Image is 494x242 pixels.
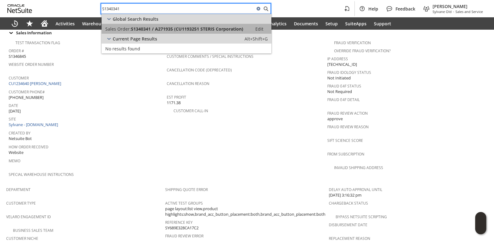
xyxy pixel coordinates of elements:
a: Bypass NetSuite Scripting [336,214,387,219]
svg: Search [262,5,270,12]
span: Analytics [267,21,287,27]
span: Activities [56,21,75,27]
a: Home [37,17,52,30]
a: Customer Type [6,201,36,206]
a: Delay Auto-Approval Until [329,187,382,192]
a: Documents [290,17,322,30]
a: Fraud E4F Detail [327,97,360,102]
span: page layout:list view,product highlights:show,brand_acc_button_placement:both,brand_acc_button_pl... [165,206,325,217]
span: 1171.38 [167,100,181,106]
a: Activities [52,17,78,30]
div: Sales Information [6,29,485,37]
a: Website Order Number [9,62,54,67]
span: - [453,9,454,14]
span: Oracle Guided Learning Widget. To move around, please hold and drag [475,223,486,235]
span: [PHONE_NUMBER] [9,95,44,100]
a: Memo [9,158,20,163]
span: Help [368,6,378,12]
span: [DATE] 3:16:32 pm [329,192,362,198]
a: Sales Order:S1340341 / A271935 (CU1193251 STERIS Corporation)Edit: [102,24,271,34]
a: Recent Records [7,17,22,30]
a: Chargeback Status [329,201,368,206]
span: S1340341 / A271935 (CU1193251 STERIS Corporation) [131,26,243,32]
a: Cancellation Reason [167,81,209,86]
a: Created By [9,130,31,136]
svg: Recent Records [11,20,19,27]
div: Shortcuts [22,17,37,30]
svg: Shortcuts [26,20,33,27]
span: Netsuite Bot [9,136,32,142]
a: Cancellation Code (deprecated) [167,67,232,73]
a: Fraud Review Reason [327,124,369,129]
a: Customer [9,75,29,81]
a: Customer Call-in [174,108,208,113]
span: approve [327,116,343,122]
span: [TECHNICAL_ID] [327,62,357,67]
svg: Home [41,20,48,27]
a: Department [6,187,31,192]
span: Sylvane Old [433,9,452,14]
a: Date [9,103,18,108]
span: Feedback [396,6,415,12]
a: Customer Niche [6,236,38,241]
a: Disbursement Date [329,222,367,227]
a: CU1234640 [PERSON_NAME] [9,81,63,86]
a: Analytics [264,17,290,30]
span: Setup [325,21,338,27]
span: Alt+Shift+G [245,36,268,42]
a: Fraud Review Error [165,233,203,239]
span: No results found [105,46,140,52]
a: Fraud Review Action [327,111,368,116]
a: Special Warehouse Instructions [9,172,74,177]
span: Global Search Results [113,16,158,22]
span: Not Required [327,89,352,95]
iframe: Click here to launch Oracle Guided Learning Help Panel [475,212,486,234]
a: Replacement reason [329,236,370,241]
span: Current Page Results [113,36,157,42]
a: IP Address [327,56,348,62]
span: Sales and Service [455,9,483,14]
a: How Order Received [9,144,48,150]
span: Support [374,21,391,27]
a: Fraud Idology Status [327,70,371,75]
span: Documents [294,21,318,27]
a: Sift Science Score [327,138,363,143]
a: Setup [322,17,341,30]
span: Not Initiated [327,75,351,81]
a: From Subscription [327,151,364,157]
a: Invalid Shipping Address [334,165,383,170]
span: Sales Order: [105,26,131,32]
a: Sylvane - [DOMAIN_NAME] [9,122,60,127]
a: Customer Comments / Special Instructions [167,54,253,59]
span: [DATE] [9,108,21,114]
a: Fraud Verification [334,40,371,45]
a: Fraud E4F Status [327,83,361,89]
a: Velaro Engagement ID [6,214,51,219]
span: [PERSON_NAME] [433,3,483,9]
a: Customer Phone# [9,89,45,95]
a: Order # [9,48,24,53]
a: Est Profit [167,95,186,100]
a: No results found [102,44,271,53]
td: Sales Information [6,29,488,37]
input: Search [101,5,255,12]
span: Warehouse [82,21,106,27]
a: Support [370,17,395,30]
a: SuiteApps [341,17,370,30]
a: Active Test Groups [165,201,203,206]
a: Business Sales Team [13,228,53,233]
a: Warehouse [78,17,110,30]
a: Reference Key [165,220,193,225]
a: Test Transaction Flag [15,40,60,45]
svg: logo [7,4,32,13]
a: Override Fraud Verification? [334,48,391,53]
a: Edit: [249,25,270,32]
span: SY689E328CA17C2 [165,225,199,231]
span: SuiteApps [345,21,366,27]
span: S1346845 [9,53,26,59]
span: Website [9,150,23,155]
a: Site [9,117,16,122]
a: Shipping Quote Error [165,187,208,192]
